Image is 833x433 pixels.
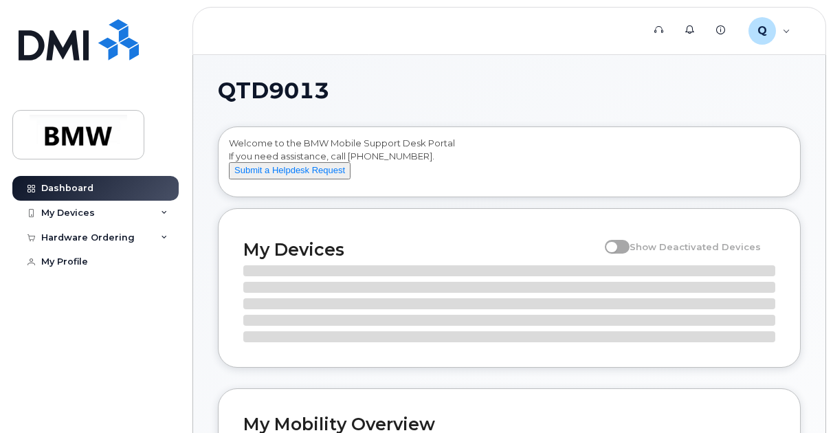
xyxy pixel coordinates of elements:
a: Submit a Helpdesk Request [229,164,351,175]
input: Show Deactivated Devices [605,234,616,245]
div: Welcome to the BMW Mobile Support Desk Portal If you need assistance, call [PHONE_NUMBER]. [229,137,790,192]
button: Submit a Helpdesk Request [229,162,351,179]
span: QTD9013 [218,80,329,101]
span: Show Deactivated Devices [630,241,761,252]
h2: My Devices [243,239,598,260]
